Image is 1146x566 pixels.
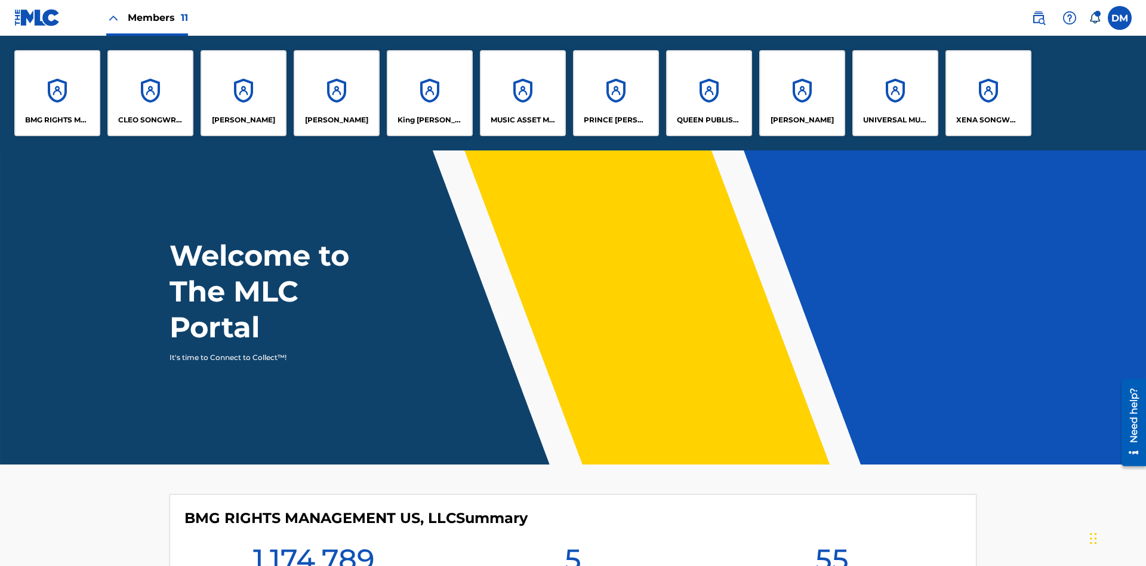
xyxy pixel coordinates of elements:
p: PRINCE MCTESTERSON [584,115,649,125]
h1: Welcome to The MLC Portal [170,238,393,345]
h4: BMG RIGHTS MANAGEMENT US, LLC [184,509,528,527]
p: RONALD MCTESTERSON [771,115,834,125]
a: Accounts[PERSON_NAME] [201,50,286,136]
a: AccountsMUSIC ASSET MANAGEMENT (MAM) [480,50,566,136]
a: Accounts[PERSON_NAME] [294,50,380,136]
p: BMG RIGHTS MANAGEMENT US, LLC [25,115,90,125]
div: Notifications [1089,12,1101,24]
p: XENA SONGWRITER [956,115,1021,125]
p: CLEO SONGWRITER [118,115,183,125]
a: AccountsBMG RIGHTS MANAGEMENT US, LLC [14,50,100,136]
a: Public Search [1027,6,1050,30]
div: User Menu [1108,6,1132,30]
p: MUSIC ASSET MANAGEMENT (MAM) [491,115,556,125]
img: Close [106,11,121,25]
p: It's time to Connect to Collect™! [170,352,377,363]
p: ELVIS COSTELLO [212,115,275,125]
img: search [1031,11,1046,25]
iframe: Resource Center [1113,374,1146,472]
p: QUEEN PUBLISHA [677,115,742,125]
span: Members [128,11,188,24]
img: MLC Logo [14,9,60,26]
a: AccountsPRINCE [PERSON_NAME] [573,50,659,136]
a: Accounts[PERSON_NAME] [759,50,845,136]
span: 11 [181,12,188,23]
div: Help [1058,6,1082,30]
a: AccountsXENA SONGWRITER [945,50,1031,136]
a: AccountsKing [PERSON_NAME] [387,50,473,136]
a: AccountsQUEEN PUBLISHA [666,50,752,136]
iframe: Chat Widget [1086,509,1146,566]
a: AccountsUNIVERSAL MUSIC PUB GROUP [852,50,938,136]
p: King McTesterson [398,115,463,125]
img: help [1062,11,1077,25]
p: UNIVERSAL MUSIC PUB GROUP [863,115,928,125]
div: Drag [1090,521,1097,556]
a: AccountsCLEO SONGWRITER [107,50,193,136]
p: EYAMA MCSINGER [305,115,368,125]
